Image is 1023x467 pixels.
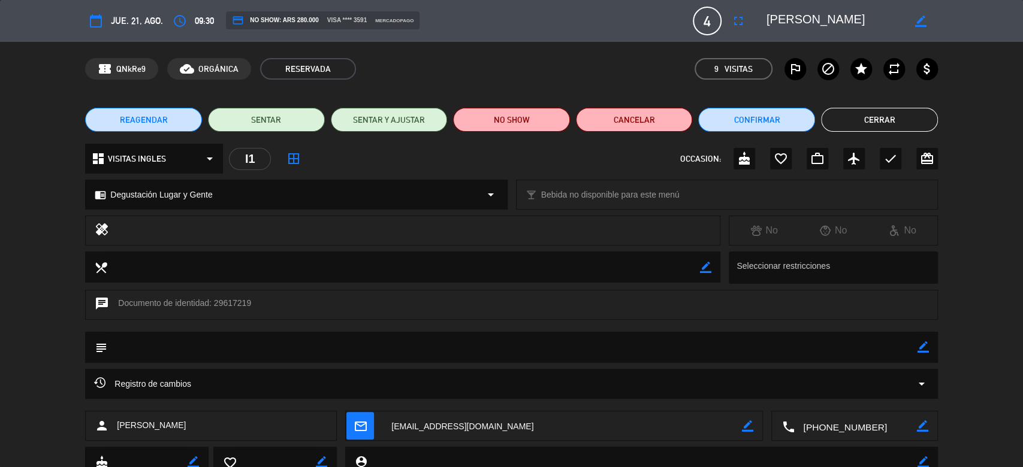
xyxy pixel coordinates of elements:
i: access_time [173,14,187,28]
i: mail_outline [354,419,367,432]
span: REAGENDAR [120,114,168,126]
span: mercadopago [375,17,414,25]
i: dashboard [91,151,105,166]
span: OCCASION: [680,152,721,166]
em: Visitas [725,62,753,76]
div: Documento de identidad: 29617219 [85,290,938,320]
div: No [729,223,799,238]
i: attach_money [920,62,934,76]
span: QNkRe9 [116,62,146,76]
i: card_giftcard [920,151,934,166]
div: No [868,223,937,238]
button: access_time [169,10,191,32]
i: chrome_reader_mode [95,189,106,201]
span: Registro de cambios [94,377,191,391]
i: person [95,419,109,433]
i: check [883,151,898,166]
i: border_color [918,341,929,353]
button: Cancelar [576,108,693,132]
div: I1 [229,148,271,170]
span: 4 [693,7,722,35]
span: Degustación Lugar y Gente [110,188,212,202]
i: favorite_border [774,151,788,166]
i: block [821,62,835,76]
button: Confirmar [698,108,815,132]
i: local_bar [526,189,537,201]
i: border_color [700,262,711,273]
i: work_outline [810,151,825,166]
i: border_all [286,151,301,166]
i: arrow_drop_down [203,151,217,166]
i: airplanemode_active [847,151,861,166]
span: 9 [714,62,719,76]
i: local_dining [94,260,107,274]
i: border_color [742,420,753,432]
button: REAGENDAR [85,108,202,132]
i: border_color [915,16,927,27]
i: outlined_flag [788,62,802,76]
i: arrow_drop_down [915,377,929,391]
button: SENTAR Y AJUSTAR [331,108,448,132]
button: fullscreen [728,10,749,32]
i: healing [95,222,109,239]
i: repeat [887,62,901,76]
i: fullscreen [731,14,746,28]
i: calendar_today [89,14,103,28]
span: Bebida no disponible para este menú [541,188,680,202]
span: VISITAS INGLES [108,152,166,166]
div: No [799,223,868,238]
button: SENTAR [208,108,325,132]
i: cloud_done [180,62,194,76]
i: local_phone [781,420,794,433]
span: RESERVADA [260,58,356,80]
button: Cerrar [821,108,938,132]
i: arrow_drop_down [484,187,498,202]
span: ORGÁNICA [198,62,239,76]
span: NO SHOW: ARS 280.000 [232,14,318,26]
button: NO SHOW [453,108,570,132]
span: jue. 21, ago. [111,13,163,28]
button: calendar_today [85,10,107,32]
span: [PERSON_NAME] [117,419,186,432]
i: subject [94,341,107,354]
span: confirmation_number [98,62,112,76]
span: 09:30 [195,13,214,28]
i: chat [95,296,109,313]
i: star [854,62,868,76]
i: border_color [917,420,928,432]
i: cake [737,151,752,166]
i: credit_card [232,14,244,26]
